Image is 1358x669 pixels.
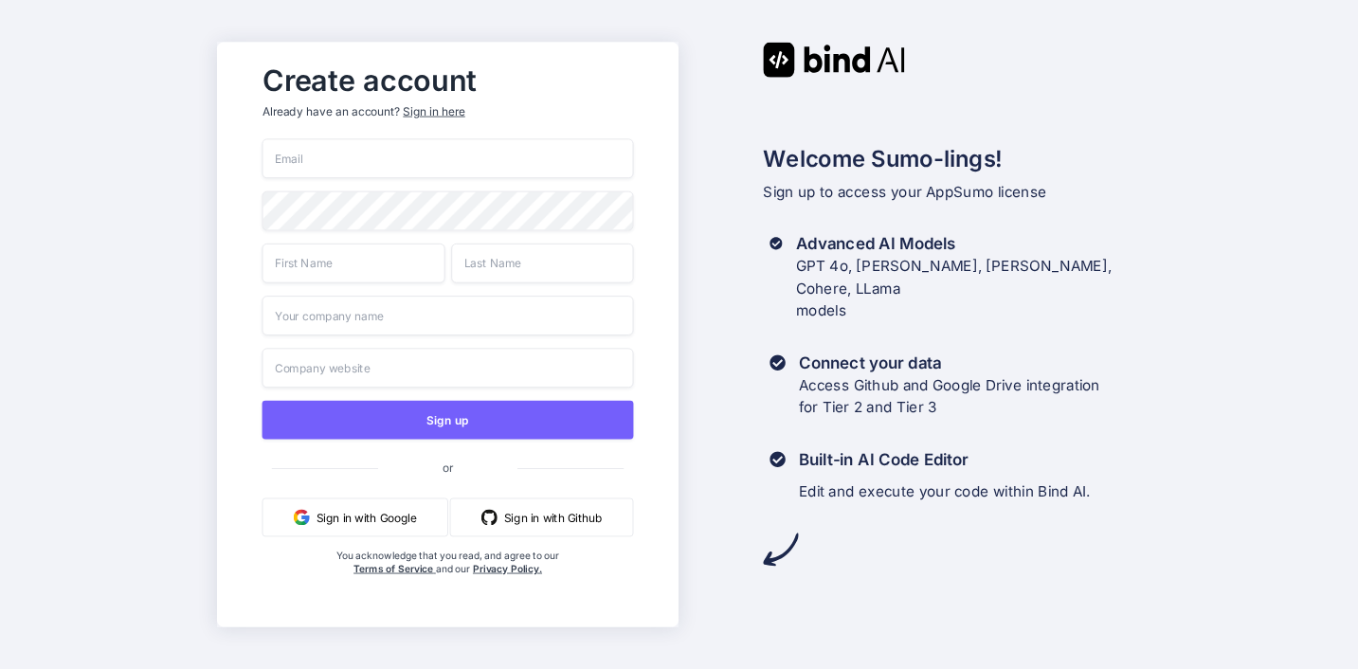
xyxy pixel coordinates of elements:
[263,348,634,388] input: Company website
[378,447,517,487] span: or
[796,232,1141,255] h3: Advanced AI Models
[450,498,634,537] button: Sign in with Github
[263,68,634,94] h2: Create account
[764,42,906,77] img: Bind AI logo
[263,296,634,335] input: Your company name
[324,550,571,614] div: You acknowledge that you read, and agree to our and our
[764,142,1141,176] h2: Welcome Sumo-lings!
[263,103,634,119] p: Already have an account?
[263,498,448,537] button: Sign in with Google
[799,448,1091,471] h3: Built-in AI Code Editor
[764,532,799,567] img: arrow
[263,401,634,440] button: Sign up
[404,103,465,119] div: Sign in here
[799,480,1091,503] p: Edit and execute your code within Bind AI.
[263,244,445,283] input: First Name
[294,509,310,525] img: google
[799,374,1100,420] p: Access Github and Google Drive integration for Tier 2 and Tier 3
[799,352,1100,374] h3: Connect your data
[481,509,498,525] img: github
[764,181,1141,204] p: Sign up to access your AppSumo license
[263,138,634,178] input: Email
[796,255,1141,322] p: GPT 4o, [PERSON_NAME], [PERSON_NAME], Cohere, LLama models
[451,244,634,283] input: Last Name
[473,563,542,575] a: Privacy Policy.
[353,563,436,575] a: Terms of Service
